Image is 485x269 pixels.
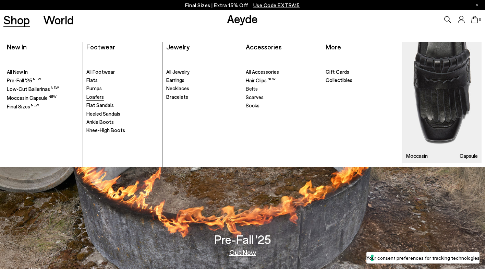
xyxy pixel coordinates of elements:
[43,14,74,26] a: World
[246,69,318,75] a: All Accessories
[86,102,114,108] span: Flat Sandals
[229,249,256,256] a: Out Now
[246,43,282,51] a: Accessories
[86,102,159,109] a: Flat Sandals
[86,69,115,75] span: All Footwear
[246,94,318,101] a: Scarves
[406,153,428,159] h3: Moccasin
[166,85,189,91] span: Necklaces
[7,103,80,110] a: Final Sizes
[7,95,57,101] span: Moccasin Capsule
[402,42,482,163] img: Mobile_e6eede4d-78b8-4bd1-ae2a-4197e375e133_900x.jpg
[478,18,482,22] span: 0
[86,94,104,100] span: Loafers
[166,69,239,75] a: All Jewelry
[7,86,59,92] span: Low-Cut Ballerinas
[166,69,190,75] span: All Jewelry
[7,77,80,84] a: Pre-Fall '25
[3,14,30,26] a: Shop
[166,94,188,100] span: Bracelets
[246,85,258,92] span: Belts
[460,153,478,159] h3: Capsule
[86,110,120,117] span: Heeled Sandals
[86,69,159,75] a: All Footwear
[7,85,80,93] a: Low-Cut Ballerinas
[7,43,27,51] a: New In
[86,127,125,133] span: Knee-High Boots
[86,110,159,117] a: Heeled Sandals
[166,77,239,84] a: Earrings
[246,77,318,84] a: Hair Clips
[326,77,399,84] a: Collectibles
[326,69,349,75] span: Gift Cards
[86,85,159,92] a: Pumps
[166,94,239,101] a: Bracelets
[7,69,28,75] span: All New In
[7,69,80,75] a: All New In
[166,85,239,92] a: Necklaces
[326,77,352,83] span: Collectibles
[86,43,115,51] a: Footwear
[7,77,41,83] span: Pre-Fall '25
[86,119,114,125] span: Ankle Boots
[86,119,159,126] a: Ankle Boots
[86,77,98,83] span: Flats
[253,2,300,8] span: Navigate to /collections/ss25-final-sizes
[86,77,159,84] a: Flats
[166,43,190,51] a: Jewelry
[326,43,341,51] a: More
[366,254,480,261] label: Your consent preferences for tracking technologies
[246,85,318,92] a: Belts
[227,11,258,26] a: Aeyde
[326,69,399,75] a: Gift Cards
[246,77,276,83] span: Hair Clips
[86,94,159,101] a: Loafers
[471,16,478,23] a: 0
[86,85,102,91] span: Pumps
[246,94,264,100] span: Scarves
[185,1,300,10] p: Final Sizes | Extra 15% Off
[246,102,259,108] span: Socks
[7,103,39,109] span: Final Sizes
[7,94,80,102] a: Moccasin Capsule
[246,69,279,75] span: All Accessories
[166,77,184,83] span: Earrings
[402,42,482,163] a: Moccasin Capsule
[366,252,480,264] button: Your consent preferences for tracking technologies
[246,102,318,109] a: Socks
[214,233,271,245] h3: Pre-Fall '25
[86,127,159,134] a: Knee-High Boots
